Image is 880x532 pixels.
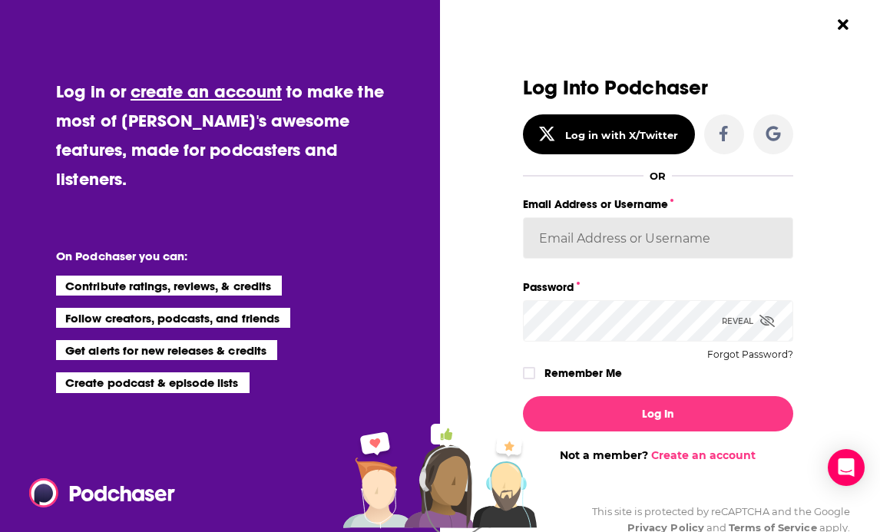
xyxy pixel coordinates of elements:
[544,363,622,383] label: Remember Me
[29,478,164,507] a: Podchaser - Follow, Share and Rate Podcasts
[707,349,793,360] button: Forgot Password?
[523,277,793,297] label: Password
[523,77,793,99] h3: Log Into Podchaser
[56,340,276,360] li: Get alerts for new releases & credits
[29,478,177,507] img: Podchaser - Follow, Share and Rate Podcasts
[131,81,282,102] a: create an account
[650,170,666,182] div: OR
[565,129,678,141] div: Log in with X/Twitter
[56,308,290,328] li: Follow creators, podcasts, and friends
[56,276,282,296] li: Contribute ratings, reviews, & credits
[523,114,695,154] button: Log in with X/Twitter
[829,10,858,39] button: Close Button
[56,249,363,263] li: On Podchaser you can:
[523,217,793,259] input: Email Address or Username
[523,396,793,431] button: Log In
[651,448,756,462] a: Create an account
[56,372,249,392] li: Create podcast & episode lists
[722,300,775,342] div: Reveal
[523,448,793,462] div: Not a member?
[828,449,865,486] div: Open Intercom Messenger
[523,194,793,214] label: Email Address or Username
